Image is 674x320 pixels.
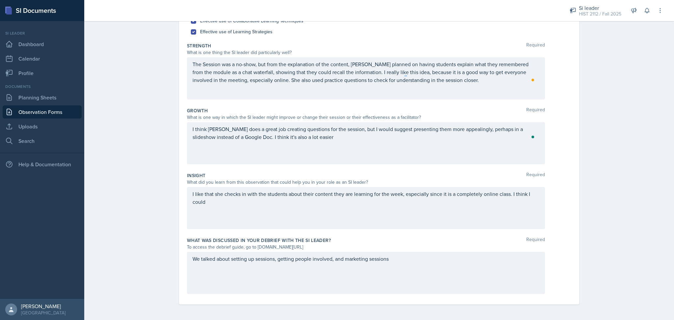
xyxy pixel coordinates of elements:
[187,244,545,251] div: To access the debrief guide, go to [DOMAIN_NAME][URL]
[3,120,82,133] a: Uploads
[526,172,545,179] span: Required
[200,28,272,35] label: Effective use of Learning Strategies
[3,38,82,51] a: Dashboard
[3,91,82,104] a: Planning Sheets
[187,172,205,179] label: Insight
[193,125,539,141] div: To enrich screen reader interactions, please activate Accessibility in Grammarly extension settings
[579,11,621,17] div: HIST 2112 / Fall 2025
[193,190,539,206] p: I like that she checks in with the students about their content they are learning for the week, e...
[193,255,539,263] p: We talked about setting up sessions, getting people involved, and marketing sessions
[187,179,545,186] div: What did you learn from this observation that could help you in your role as an SI leader?
[187,114,545,121] div: What is one way in which the SI leader might improve or change their session or their effectivene...
[187,237,331,244] label: What was discussed in your debrief with the SI Leader?
[3,134,82,147] a: Search
[526,42,545,49] span: Required
[579,4,621,12] div: Si leader
[3,84,82,90] div: Documents
[3,67,82,80] a: Profile
[193,60,539,84] div: To enrich screen reader interactions, please activate Accessibility in Grammarly extension settings
[187,49,545,56] div: What is one thing the SI leader did particularly well?
[3,30,82,36] div: Si leader
[193,125,539,141] p: I think [PERSON_NAME] does a great job creating questions for the session, but I would suggest pr...
[193,60,539,84] p: The Session was a no-show, but from the explanation of the content, [PERSON_NAME] planned on havi...
[21,309,65,316] div: [GEOGRAPHIC_DATA]
[526,237,545,244] span: Required
[3,158,82,171] div: Help & Documentation
[187,107,208,114] label: Growth
[21,303,65,309] div: [PERSON_NAME]
[526,107,545,114] span: Required
[3,52,82,65] a: Calendar
[3,105,82,119] a: Observation Forms
[187,42,211,49] label: Strength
